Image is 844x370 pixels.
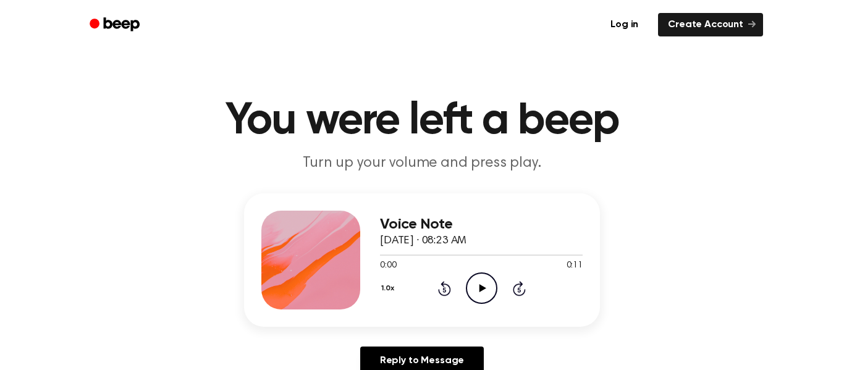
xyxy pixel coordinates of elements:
h3: Voice Note [380,216,583,233]
a: Create Account [658,13,763,36]
span: [DATE] · 08:23 AM [380,235,466,246]
button: 1.0x [380,278,399,299]
a: Log in [598,11,651,39]
span: 0:11 [567,259,583,272]
span: 0:00 [380,259,396,272]
h1: You were left a beep [106,99,738,143]
a: Beep [81,13,151,37]
p: Turn up your volume and press play. [185,153,659,174]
